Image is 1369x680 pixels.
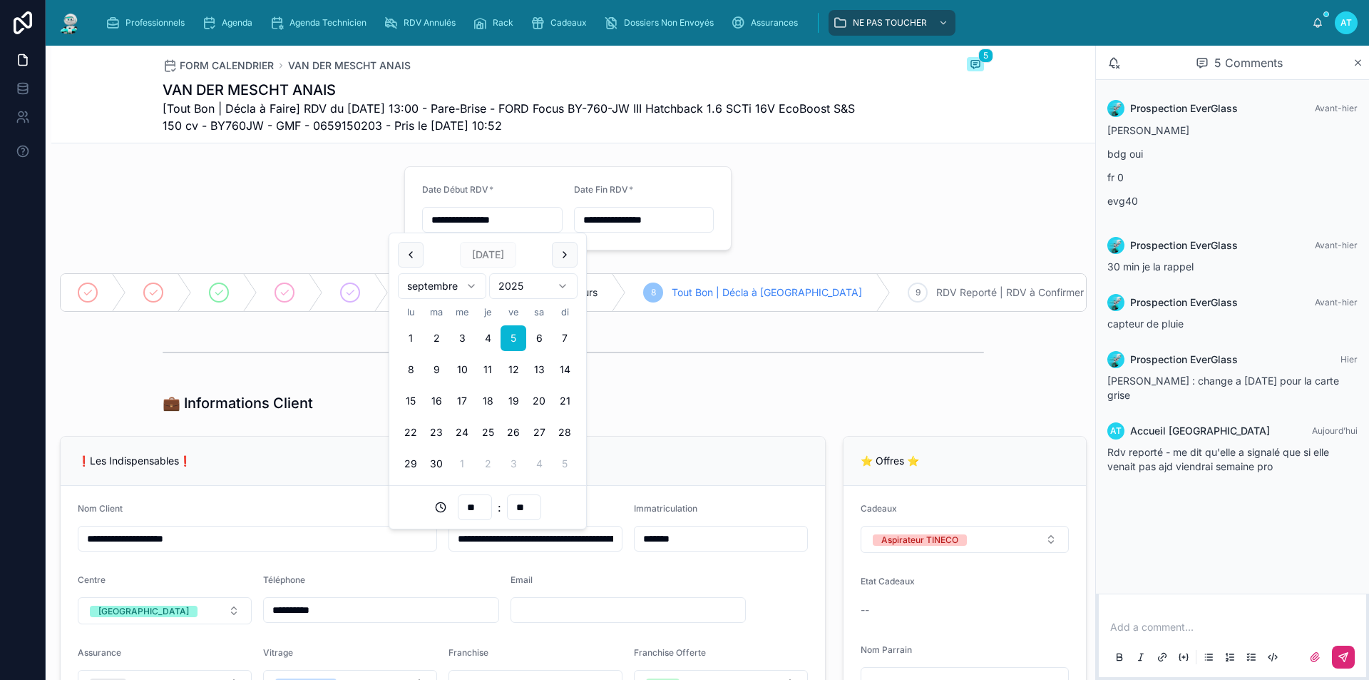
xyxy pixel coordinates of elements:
th: dimanche [552,305,578,320]
a: Agenda [198,10,262,36]
button: dimanche 5 octobre 2025 [552,451,578,477]
span: Rack [493,17,513,29]
button: lundi 22 septembre 2025 [398,420,424,445]
span: Avant-hier [1315,103,1358,113]
span: 5 Comments [1214,54,1283,71]
button: dimanche 7 septembre 2025 [552,325,578,351]
a: Assurances [727,10,808,36]
span: Accueil [GEOGRAPHIC_DATA] [1130,424,1270,438]
span: RDV Annulés [404,17,456,29]
th: lundi [398,305,424,320]
span: Tout Bon | Décla à [GEOGRAPHIC_DATA] [672,285,862,300]
span: Centre [78,574,106,585]
span: AT [1340,17,1352,29]
span: Assurances [751,17,798,29]
button: jeudi 4 septembre 2025 [475,325,501,351]
a: RDV Annulés [379,10,466,36]
p: bdg oui [1107,146,1358,161]
button: Select Button [861,526,1069,553]
span: Email [511,574,533,585]
button: mercredi 1 octobre 2025 [449,451,475,477]
button: samedi 6 septembre 2025 [526,325,552,351]
a: Rack [468,10,523,36]
div: Aspirateur TINECO [881,534,958,546]
a: Professionnels [101,10,195,36]
span: Assurance [78,647,121,658]
th: vendredi [501,305,526,320]
button: samedi 27 septembre 2025 [526,420,552,445]
span: capteur de pluie [1107,318,1184,330]
button: dimanche 28 septembre 2025 [552,420,578,445]
th: jeudi [475,305,501,320]
button: vendredi 3 octobre 2025 [501,451,526,477]
div: scrollable content [94,7,1312,39]
button: lundi 1 septembre 2025 [398,325,424,351]
span: Nom Parrain [861,644,912,655]
img: App logo [57,11,83,34]
span: Franchise [448,647,488,658]
span: Cadeaux [861,503,897,514]
span: Date Fin RDV [574,184,628,195]
span: Prospection EverGlass [1130,295,1238,310]
a: FORM CALENDRIER [163,59,274,73]
button: lundi 15 septembre 2025 [398,388,424,414]
button: mardi 23 septembre 2025 [424,420,449,445]
span: Prospection EverGlass [1130,238,1238,253]
th: samedi [526,305,552,320]
button: lundi 8 septembre 2025 [398,357,424,382]
button: mardi 30 septembre 2025 [424,451,449,477]
span: ⭐ Offres ⭐ [861,455,919,467]
div: : [398,494,578,520]
span: Hier [1340,354,1358,365]
span: Avant-hier [1315,297,1358,308]
span: Immatriculation [634,503,697,514]
p: [PERSON_NAME] [1107,123,1358,138]
span: 30 min je la rappel [1107,260,1194,273]
div: [GEOGRAPHIC_DATA] [98,606,189,617]
button: vendredi 12 septembre 2025 [501,357,526,382]
button: samedi 4 octobre 2025 [526,451,552,477]
button: 5 [967,57,984,74]
span: Aujourd’hui [1312,425,1358,436]
button: mercredi 10 septembre 2025 [449,357,475,382]
span: Prospection EverGlass [1130,352,1238,367]
span: [Tout Bon | Décla à Faire] RDV du [DATE] 13:00 - Pare-Brise - FORD Focus BY-760-JW III Hatchback ... [163,100,877,134]
button: samedi 20 septembre 2025 [526,388,552,414]
span: NE PAS TOUCHER [853,17,927,29]
button: jeudi 25 septembre 2025 [475,420,501,445]
button: dimanche 14 septembre 2025 [552,357,578,382]
span: Etat Cadeaux [861,576,915,587]
p: fr 0 [1107,170,1358,185]
p: evg40 [1107,193,1358,208]
span: RDV Reporté | RDV à Confirmer [936,285,1084,300]
span: Professionnels [125,17,185,29]
span: Vitrage [263,647,293,658]
span: Rdv reporté - me dit qu'elle a signalé que si elle venait pas ajd viendrai semaine pro [1107,446,1329,472]
a: NE PAS TOUCHER [829,10,955,36]
span: Agenda Technicien [289,17,366,29]
button: mardi 16 septembre 2025 [424,388,449,414]
button: lundi 29 septembre 2025 [398,451,424,477]
button: mercredi 17 septembre 2025 [449,388,475,414]
span: Franchise Offerte [634,647,706,658]
button: dimanche 21 septembre 2025 [552,388,578,414]
span: Prospection EverGlass [1130,101,1238,116]
table: septembre 2025 [398,305,578,477]
button: Select Button [78,597,252,624]
button: vendredi 19 septembre 2025 [501,388,526,414]
a: Dossiers Non Envoyés [600,10,724,36]
span: Agenda [222,17,252,29]
span: VAN DER MESCHT ANAIS [288,59,411,73]
span: 5 [978,49,993,63]
span: Avant-hier [1315,240,1358,250]
button: mardi 2 septembre 2025 [424,325,449,351]
span: 9 [916,287,921,298]
span: ❗Les Indispensables❗ [78,455,191,467]
h1: VAN DER MESCHT ANAIS [163,80,877,100]
button: Today, vendredi 5 septembre 2025, selected [501,325,526,351]
th: mercredi [449,305,475,320]
button: vendredi 26 septembre 2025 [501,420,526,445]
button: samedi 13 septembre 2025 [526,357,552,382]
span: 8 [651,287,656,298]
span: -- [861,603,869,617]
